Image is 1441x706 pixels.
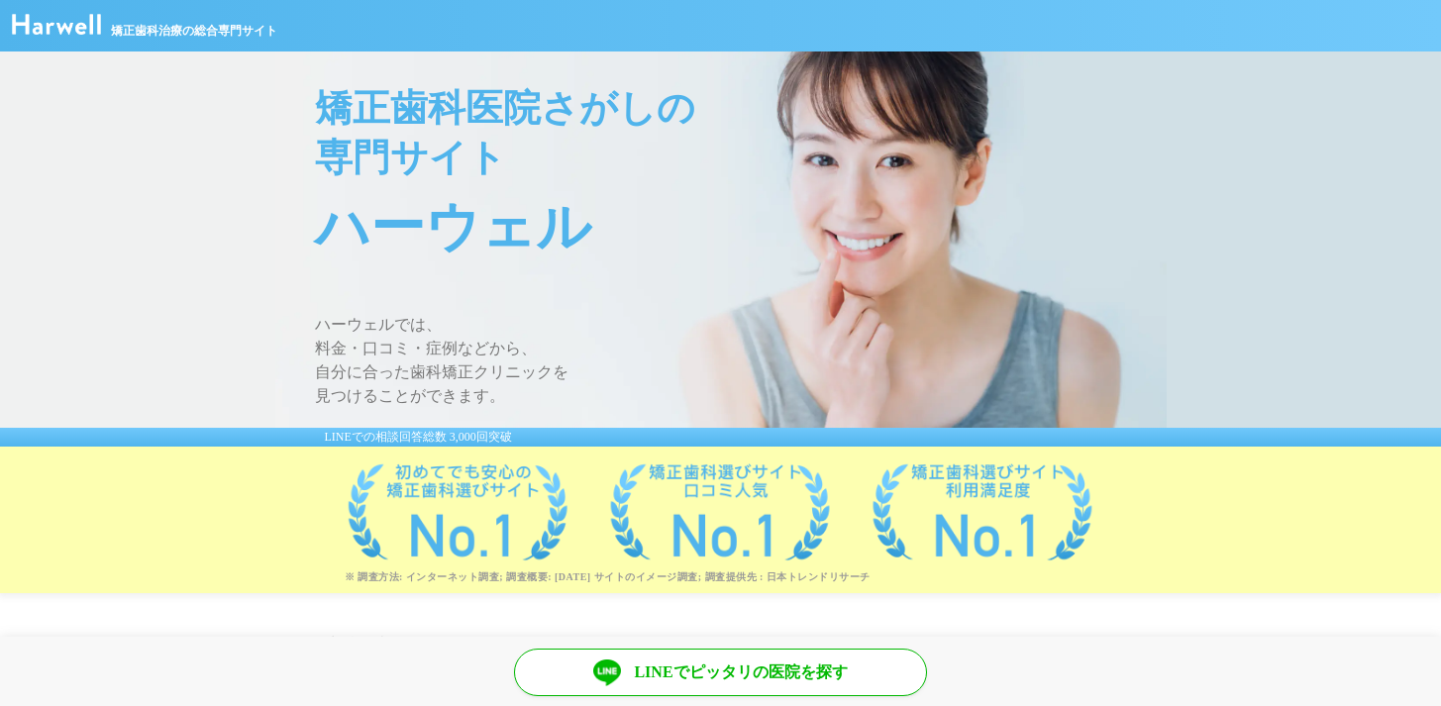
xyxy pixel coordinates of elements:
span: 専門サイト [315,133,1167,182]
div: LINEでの相談回答総数 3,000回突破 [275,428,1167,447]
span: 料金・口コミ・症例などから、 [315,337,1167,360]
span: ハーウェルでは、 [315,313,1167,337]
p: ※ 調査方法: インターネット調査; 調査概要: [DATE] サイトのイメージ調査; 調査提供先 : 日本トレンドリサーチ [345,570,1167,583]
a: ハーウェル [12,21,101,38]
span: ハーウェル [315,182,1167,273]
img: ハーウェル [12,14,101,35]
span: 矯正歯科治療の総合専門サイト [111,22,277,40]
span: 自分に合った歯科矯正クリニックを [315,360,1167,384]
span: 矯正歯科医院さがしの [315,83,1167,133]
a: LINEでピッタリの医院を探す [514,649,927,696]
h2: 歯科医院を探す [325,633,1117,656]
span: 見つけることができます。 [315,384,1167,408]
